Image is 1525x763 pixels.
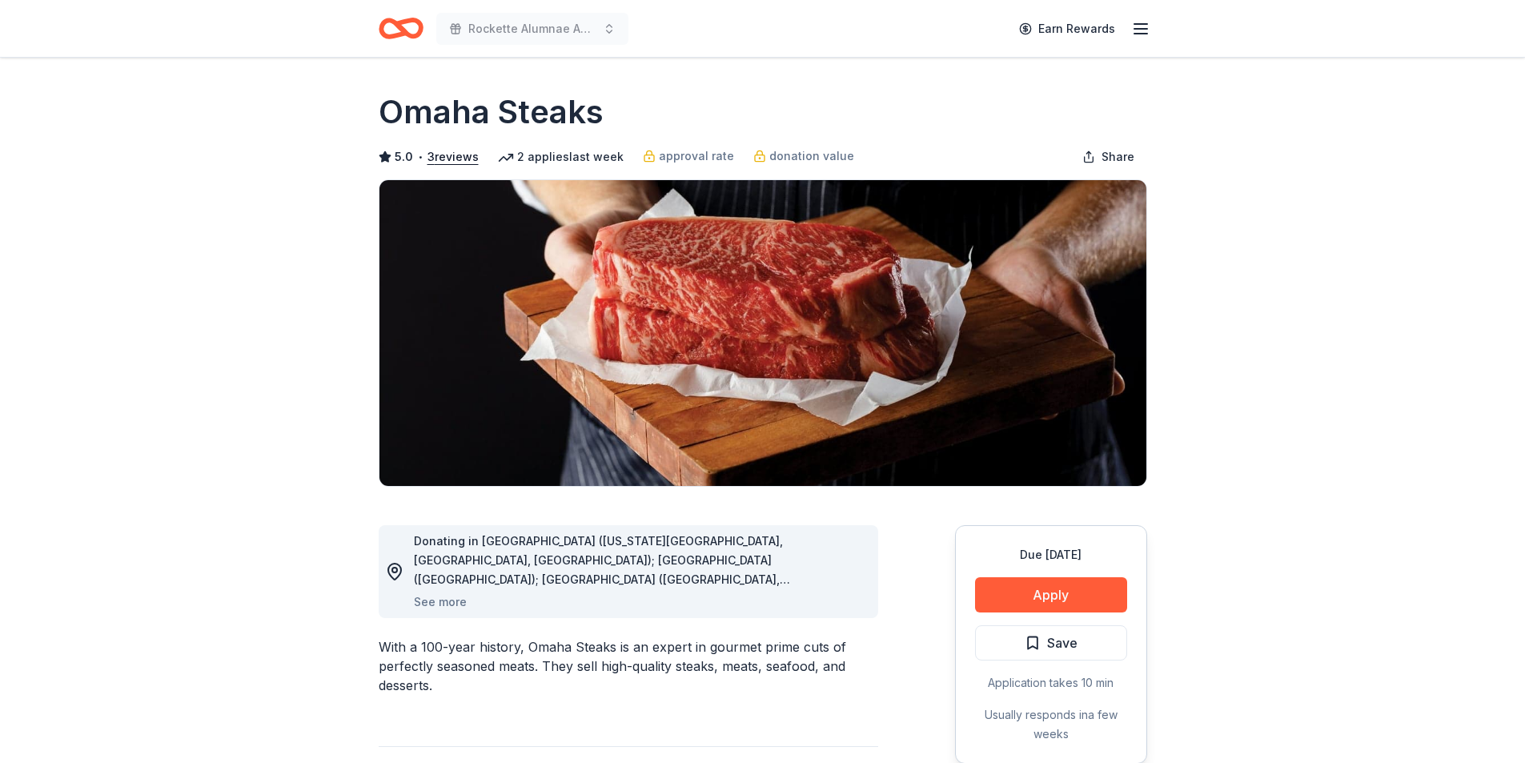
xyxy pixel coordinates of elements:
[769,147,854,166] span: donation value
[436,13,628,45] button: Rockette Alumnae Association Centennial Charity Ball
[427,147,479,167] button: 3reviews
[468,19,596,38] span: Rockette Alumnae Association Centennial Charity Ball
[498,147,624,167] div: 2 applies last week
[975,545,1127,564] div: Due [DATE]
[379,637,878,695] div: With a 100-year history, Omaha Steaks is an expert in gourmet prime cuts of perfectly seasoned me...
[395,147,413,167] span: 5.0
[1009,14,1125,43] a: Earn Rewards
[1102,147,1134,167] span: Share
[659,147,734,166] span: approval rate
[1070,141,1147,173] button: Share
[1047,632,1078,653] span: Save
[379,90,604,135] h1: Omaha Steaks
[975,577,1127,612] button: Apply
[975,625,1127,661] button: Save
[414,592,467,612] button: See more
[643,147,734,166] a: approval rate
[379,10,423,47] a: Home
[975,673,1127,693] div: Application takes 10 min
[379,180,1146,486] img: Image for Omaha Steaks
[753,147,854,166] a: donation value
[975,705,1127,744] div: Usually responds in a few weeks
[417,151,423,163] span: •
